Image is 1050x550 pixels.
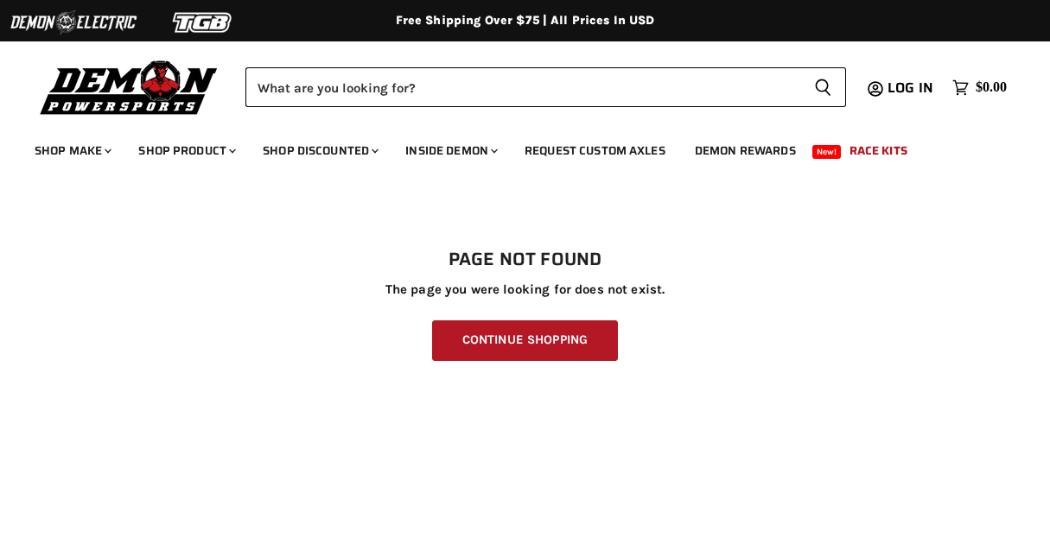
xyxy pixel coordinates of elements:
[512,133,678,168] a: Request Custom Axles
[138,6,268,39] img: TGB Logo 2
[682,133,809,168] a: Demon Rewards
[837,133,920,168] a: Race Kits
[9,6,138,39] img: Demon Electric Logo 2
[22,133,122,168] a: Shop Make
[245,67,800,107] input: Search
[22,126,1002,168] ul: Main menu
[35,56,224,117] img: Demon Powersports
[250,133,389,168] a: Shop Discounted
[35,250,1015,270] h1: Page not found
[35,282,1015,297] p: The page you were looking for does not exist.
[392,133,508,168] a: Inside Demon
[888,77,933,98] span: Log in
[812,145,842,159] span: New!
[125,133,246,168] a: Shop Product
[880,80,944,96] a: Log in
[245,67,846,107] form: Product
[944,75,1015,100] a: $0.00
[800,67,846,107] button: Search
[432,320,618,361] a: Continue Shopping
[976,79,1007,96] span: $0.00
